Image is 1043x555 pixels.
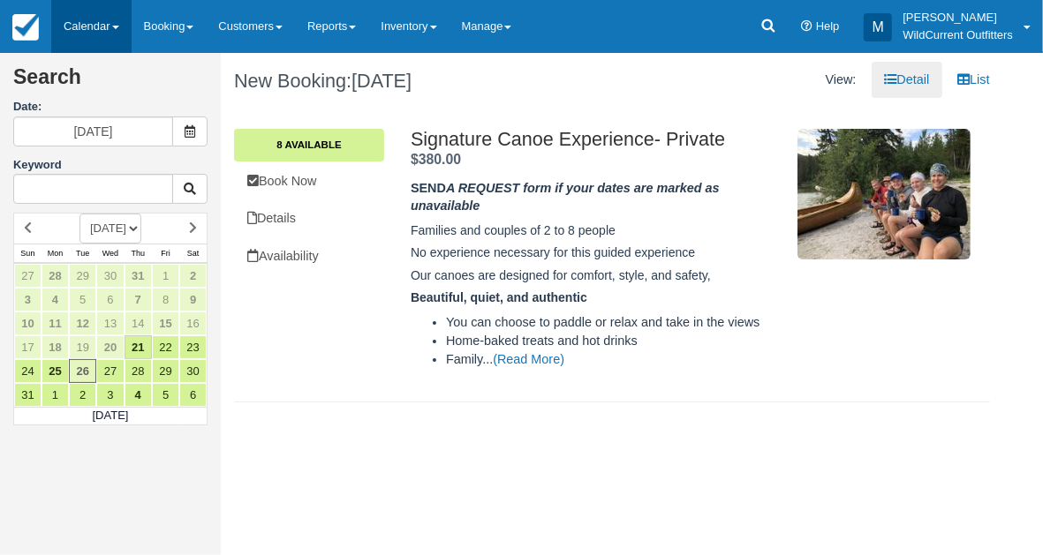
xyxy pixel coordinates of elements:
[801,21,812,33] i: Help
[234,163,384,199] a: Book Now
[69,264,96,288] a: 29
[125,264,152,288] a: 31
[446,313,784,332] li: You can choose to paddle or relax and take in the views
[125,244,152,263] th: Thu
[14,407,208,424] td: [DATE]
[42,288,69,311] a: 4
[872,62,943,98] a: Detail
[234,200,384,236] a: Details
[14,311,42,335] a: 10
[179,335,207,359] a: 23
[493,352,564,366] a: (Read More)
[179,359,207,383] a: 30
[14,383,42,407] a: 31
[411,152,461,167] strong: Price: $380
[125,311,152,335] a: 14
[903,9,1013,26] p: [PERSON_NAME]
[411,181,720,214] em: A REQUEST form if your dates are marked as unavailable
[446,332,784,350] li: Home-baked treats and hot drinks
[172,174,208,204] button: Keyword Search
[179,383,207,407] a: 6
[411,181,720,214] strong: SEND
[797,129,971,259] img: M10-6
[96,288,124,311] a: 6
[14,244,42,263] th: Sun
[125,288,152,311] a: 7
[351,70,412,92] span: [DATE]
[411,129,784,150] h2: Signature Canoe Experience- Private
[179,288,207,311] a: 9
[69,288,96,311] a: 5
[42,311,69,335] a: 11
[816,19,840,33] span: Help
[234,238,384,274] a: Availability
[42,335,69,359] a: 18
[944,62,1002,98] a: List
[125,335,152,359] a: 21
[13,66,208,99] h2: Search
[152,359,179,383] a: 29
[411,224,784,237] h5: Families and couples of 2 to 8 people
[42,264,69,288] a: 28
[411,152,461,167] span: $380.00
[179,244,207,263] th: Sat
[14,335,42,359] a: 17
[69,383,96,407] a: 2
[69,359,96,383] a: 26
[96,335,124,359] a: 20
[42,383,69,407] a: 1
[152,288,179,311] a: 8
[13,99,208,116] label: Date:
[411,269,784,282] h5: Our canoes are designed for comfort, style, and safety,
[234,71,599,92] h1: New Booking:
[152,383,179,407] a: 5
[14,288,42,311] a: 3
[864,13,892,41] div: M
[152,311,179,335] a: 15
[96,383,124,407] a: 3
[446,350,784,369] li: Family...
[152,335,179,359] a: 22
[411,246,784,259] h5: No experience necessary for this guided experience
[179,264,207,288] a: 2
[903,26,1013,44] p: WildCurrent Outfitters
[96,244,124,263] th: Wed
[69,311,96,335] a: 12
[96,311,124,335] a: 13
[125,383,152,407] a: 4
[96,359,124,383] a: 27
[234,129,384,161] a: 8 Available
[42,359,69,383] a: 25
[12,14,39,41] img: checkfront-main-nav-mini-logo.png
[152,264,179,288] a: 1
[411,290,587,304] strong: Beautiful, quiet, and authentic
[812,62,870,98] li: View:
[69,335,96,359] a: 19
[152,244,179,263] th: Fri
[96,264,124,288] a: 30
[69,244,96,263] th: Tue
[42,244,69,263] th: Mon
[179,311,207,335] a: 16
[13,158,62,171] label: Keyword
[14,359,42,383] a: 24
[14,264,42,288] a: 27
[125,359,152,383] a: 28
